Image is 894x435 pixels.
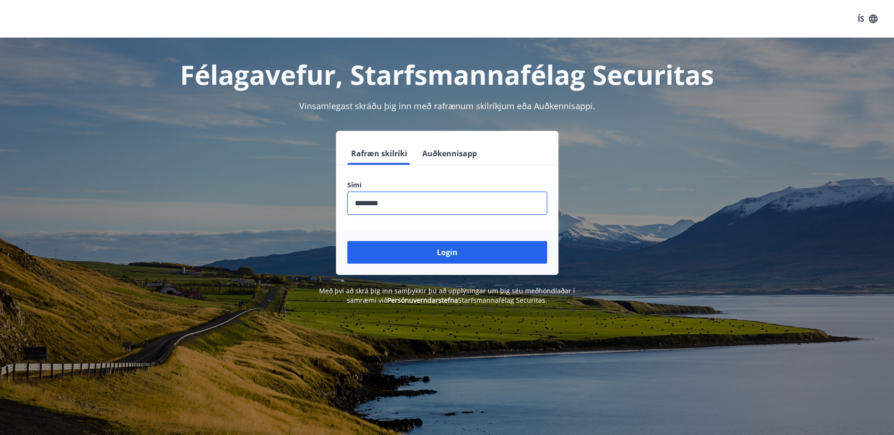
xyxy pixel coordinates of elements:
[119,56,775,92] h1: Félagavefur, Starfsmannafélag Securitas
[418,142,481,165] button: Auðkennisapp
[319,286,575,305] span: Með því að skrá þig inn samþykkir þú að upplýsingar um þig séu meðhöndlaðar í samræmi við Starfsm...
[387,296,458,305] a: Persónuverndarstefna
[347,142,411,165] button: Rafræn skilríki
[347,180,547,190] label: Sími
[299,100,595,112] span: Vinsamlegast skráðu þig inn með rafrænum skilríkjum eða Auðkennisappi.
[853,10,883,27] button: ÍS
[347,241,547,264] button: Login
